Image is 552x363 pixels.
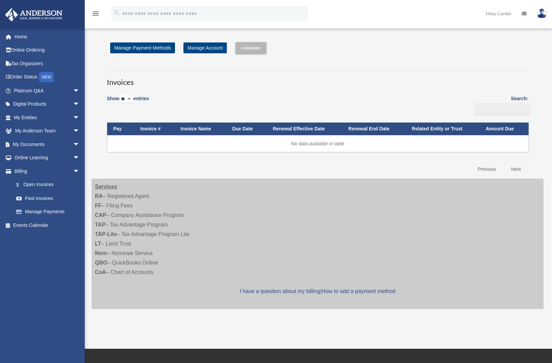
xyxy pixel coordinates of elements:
[95,231,117,237] strong: TAP-Lite
[226,123,267,135] th: Due Date: activate to sort column ascending
[95,287,540,296] p: |
[95,260,107,266] strong: QBO
[39,72,54,82] div: NEW
[92,179,544,309] div: – Registered Agent – Filing Fees – Company Assistance Program – Tax Advantage Program – Tax Advan...
[73,151,86,165] span: arrow_drop_down
[5,30,90,43] a: Home
[107,123,134,135] th: Pay: activate to sort column descending
[134,123,175,135] th: Invoice #: activate to sort column ascending
[110,42,175,53] a: Manage Payment Methods
[92,10,100,18] i: menu
[406,123,480,135] th: Related Entity or Trust: activate to sort column ascending
[473,162,501,176] a: Previous
[9,178,83,192] a: $Open Invoices
[5,57,90,70] a: Tax Organizers
[5,151,90,165] a: Online Learningarrow_drop_down
[95,203,102,208] strong: FF
[240,288,320,294] a: I have a question about my billing
[73,138,86,151] span: arrow_drop_down
[5,70,90,84] a: Order StatusNEW
[5,218,90,232] a: Events Calendar
[474,103,531,115] input: Search:
[9,205,86,219] a: Manage Payments
[479,123,529,135] th: Amount Due: activate to sort column ascending
[95,269,106,275] strong: CoA
[20,181,23,189] span: $
[5,43,90,57] a: Online Ordering
[472,94,528,115] label: Search:
[267,123,342,135] th: Renewal Effective Date: activate to sort column ascending
[95,184,117,189] strong: Services
[5,124,90,138] a: My Anderson Teamarrow_drop_down
[175,123,226,135] th: Invoice Name: activate to sort column ascending
[92,12,100,18] a: menu
[9,192,86,205] a: Past Invoices
[321,288,395,294] a: How to add a payment method
[5,97,90,111] a: Digital Productsarrow_drop_down
[95,222,105,228] strong: TAP
[73,124,86,138] span: arrow_drop_down
[5,164,86,178] a: Billingarrow_drop_down
[119,95,133,103] select: Showentries
[95,212,106,218] strong: CAP
[95,250,107,256] strong: Nom
[95,241,101,247] strong: LT
[5,84,90,97] a: Platinum Q&Aarrow_drop_down
[342,123,406,135] th: Renewal End Date: activate to sort column ascending
[506,162,526,176] a: Next
[537,8,547,18] img: User Pic
[3,8,64,21] img: Anderson Advisors Platinum Portal
[73,164,86,178] span: arrow_drop_down
[107,94,149,110] label: Show entries
[73,84,86,98] span: arrow_drop_down
[5,138,90,151] a: My Documentsarrow_drop_down
[5,111,90,124] a: My Entitiesarrow_drop_down
[183,42,227,53] a: Manage Account
[95,193,103,199] strong: RA
[73,111,86,125] span: arrow_drop_down
[73,97,86,111] span: arrow_drop_down
[107,135,529,152] td: No data available in table
[113,9,121,17] i: search
[107,71,528,88] h3: Invoices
